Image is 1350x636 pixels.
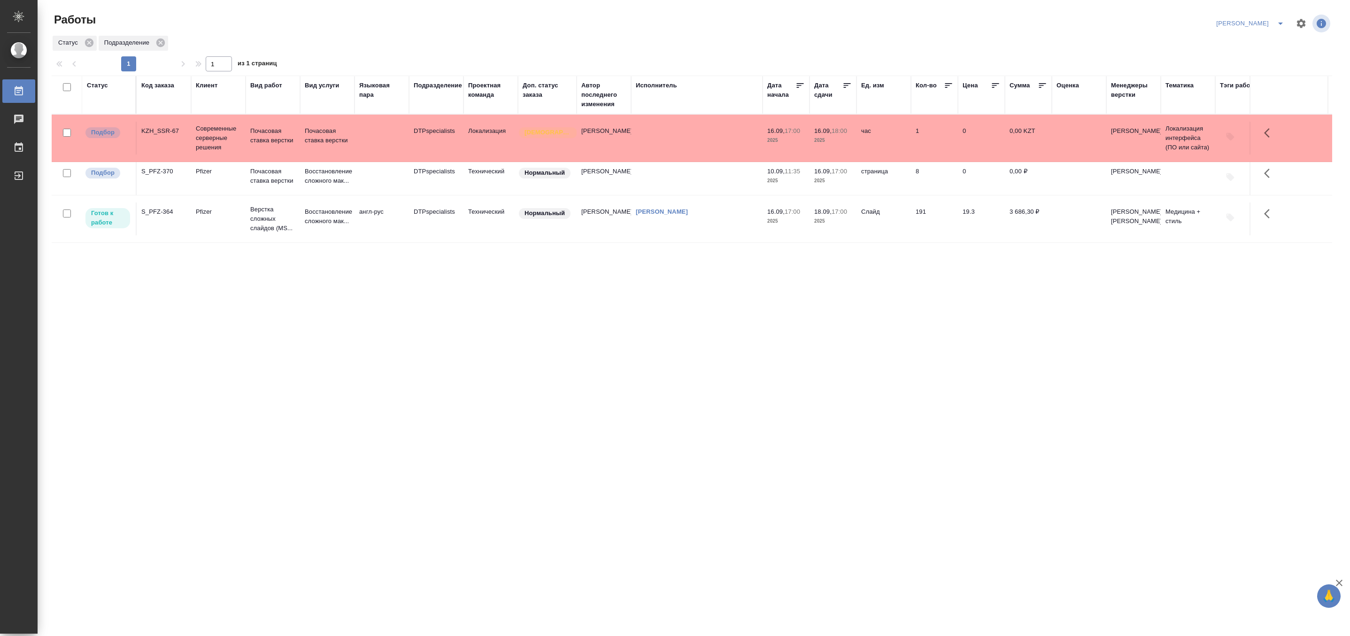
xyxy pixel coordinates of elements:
td: 19.3 [958,202,1005,235]
p: 2025 [767,217,805,226]
div: Вид работ [250,81,282,90]
button: Добавить тэги [1220,167,1241,187]
p: 16.09, [767,127,785,134]
p: 10.09, [767,168,785,175]
td: 3 686,30 ₽ [1005,202,1052,235]
div: Дата начала [767,81,795,100]
div: Тэги работы [1220,81,1258,90]
td: 191 [911,202,958,235]
td: англ-рус [355,202,409,235]
td: 0,00 ₽ [1005,162,1052,195]
div: Код заказа [141,81,174,90]
td: 0 [958,122,1005,155]
div: Подразделение [414,81,462,90]
div: Проектная команда [468,81,513,100]
span: Посмотреть информацию [1312,15,1332,32]
div: Автор последнего изменения [581,81,626,109]
p: Pfizer [196,207,241,217]
div: Можно подбирать исполнителей [85,167,131,179]
td: Локализация [463,122,518,155]
td: 8 [911,162,958,195]
div: Ед. изм [861,81,884,90]
div: Клиент [196,81,217,90]
td: DTPspecialists [409,202,463,235]
div: Цена [963,81,978,90]
span: Работы [52,12,96,27]
div: Сумма [1010,81,1030,90]
p: Почасовая ставка верстки [250,167,295,186]
div: Дата сдачи [814,81,842,100]
div: Статус [87,81,108,90]
button: Добавить тэги [1220,126,1241,147]
div: Тематика [1165,81,1194,90]
button: Здесь прячутся важные кнопки [1258,122,1281,144]
p: 18.09, [814,208,832,215]
div: KZH_SSR-67 [141,126,186,136]
div: Языковая пара [359,81,404,100]
p: 11:35 [785,168,800,175]
span: 🙏 [1321,586,1337,606]
p: 16.09, [767,208,785,215]
div: S_PFZ-370 [141,167,186,176]
p: 17:00 [785,208,800,215]
p: Нормальный [525,209,565,218]
div: Доп. статус заказа [523,81,572,100]
div: Оценка [1057,81,1079,90]
p: Готов к работе [91,209,124,227]
td: Технический [463,162,518,195]
div: Исполнитель может приступить к работе [85,207,131,229]
div: Менеджеры верстки [1111,81,1156,100]
p: Почасовая ставка верстки [250,126,295,145]
a: [PERSON_NAME] [636,208,688,215]
p: 2025 [767,176,805,186]
p: Верстка сложных слайдов (MS... [250,205,295,233]
p: [PERSON_NAME] [1111,167,1156,176]
div: Можно подбирать исполнителей [85,126,131,139]
td: DTPspecialists [409,162,463,195]
td: Технический [463,202,518,235]
button: Здесь прячутся важные кнопки [1258,202,1281,225]
td: страница [856,162,911,195]
p: 16.09, [814,127,832,134]
p: 17:00 [832,168,847,175]
p: [DEMOGRAPHIC_DATA] [525,128,571,137]
p: 16.09, [814,168,832,175]
button: Добавить тэги [1220,207,1241,228]
div: Подразделение [99,36,168,51]
div: Исполнитель [636,81,677,90]
p: Восстановление сложного мак... [305,167,350,186]
button: Здесь прячутся важные кнопки [1258,162,1281,185]
td: [PERSON_NAME] [577,162,631,195]
p: 2025 [814,176,852,186]
td: час [856,122,911,155]
td: 0 [958,162,1005,195]
div: Кол-во [916,81,937,90]
td: [PERSON_NAME] [577,202,631,235]
p: Восстановление сложного мак... [305,207,350,226]
p: 17:00 [832,208,847,215]
p: 2025 [814,136,852,145]
p: Современные серверные решения [196,124,241,152]
p: Подбор [91,128,115,137]
td: 1 [911,122,958,155]
p: Подразделение [104,38,153,47]
td: Слайд [856,202,911,235]
div: Вид услуги [305,81,339,90]
p: Статус [58,38,81,47]
div: split button [1214,16,1290,31]
button: 🙏 [1317,584,1341,608]
div: Статус [53,36,97,51]
div: S_PFZ-364 [141,207,186,217]
p: Нормальный [525,168,565,178]
td: [PERSON_NAME] [577,122,631,155]
p: 2025 [814,217,852,226]
p: Почасовая ставка верстки [305,126,350,145]
p: 2025 [767,136,805,145]
p: 18:00 [832,127,847,134]
p: Медицина + стиль [1165,207,1211,226]
td: 0,00 KZT [1005,122,1052,155]
p: 17:00 [785,127,800,134]
p: [PERSON_NAME], [PERSON_NAME] [1111,207,1156,226]
span: Настроить таблицу [1290,12,1312,35]
p: Pfizer [196,167,241,176]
